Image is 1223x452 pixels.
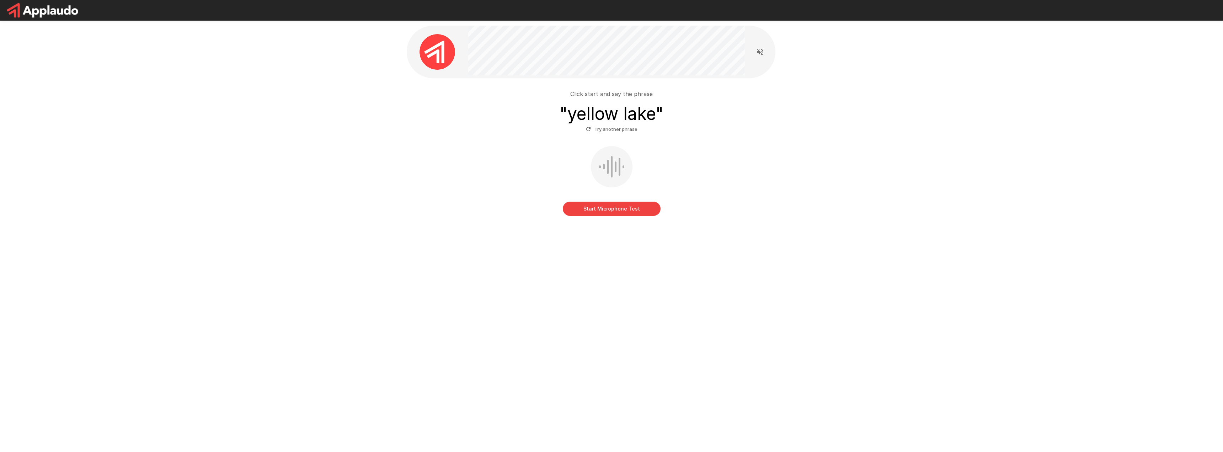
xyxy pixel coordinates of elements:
[584,124,639,135] button: Try another phrase
[560,104,663,124] h3: " yellow lake "
[570,90,653,98] p: Click start and say the phrase
[563,202,661,216] button: Start Microphone Test
[420,34,455,70] img: applaudo_avatar.png
[753,45,767,59] button: Read questions aloud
